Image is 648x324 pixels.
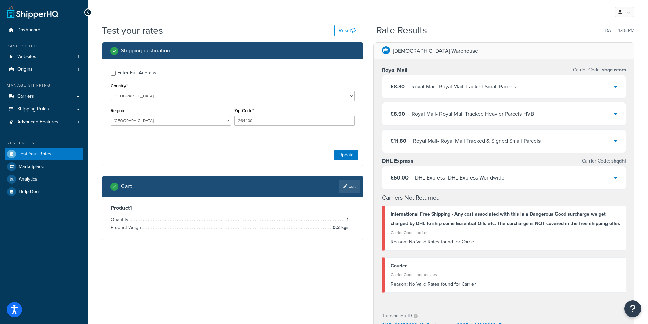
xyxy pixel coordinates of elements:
[111,205,355,211] h3: Product 1
[19,176,37,182] span: Analytics
[5,51,83,63] a: Websites1
[376,25,427,36] h2: Rate Results
[391,209,621,228] div: International Free Shipping - Any cost associated with this is a Dangerous Good surcharge we get ...
[17,67,33,72] span: Origins
[345,216,349,224] span: 1
[573,65,626,75] p: Carrier Code:
[391,110,405,118] span: £8.90
[391,237,621,247] div: No Valid Rates found for Carrier
[391,83,405,90] span: £8.30
[331,224,349,232] span: 0.3 kgs
[17,119,59,125] span: Advanced Features
[78,54,79,60] span: 1
[382,193,626,202] h4: Carriers Not Returned
[610,157,626,165] span: shqdhl
[382,311,412,321] p: Transaction ID
[78,67,79,72] span: 1
[391,137,406,145] span: £11.80
[391,238,408,245] span: Reason:
[111,71,116,76] input: Enter Full Address
[5,83,83,88] div: Manage Shipping
[17,106,49,112] span: Shipping Rules
[624,300,641,317] button: Open Resource Center
[111,224,145,231] span: Product Weight:
[391,261,621,271] div: Courier
[339,180,360,193] a: Edit
[391,228,621,237] div: Carrier Code: shqfree
[111,108,124,113] label: Region
[78,119,79,125] span: 1
[5,140,83,146] div: Resources
[234,108,254,113] label: Zip Code*
[601,66,626,73] span: shqcustom
[102,24,163,37] h1: Test your rates
[393,46,478,56] p: [DEMOGRAPHIC_DATA] Warehouse
[5,173,83,185] a: Analytics
[19,151,51,157] span: Test Your Rates
[5,63,83,76] a: Origins1
[391,270,621,279] div: Carrier Code: shqmenzies
[121,183,132,189] h2: Cart :
[582,156,626,166] p: Carrier Code:
[604,26,634,35] p: [DATE] 1:45 PM
[5,116,83,129] a: Advanced Features1
[117,68,156,78] div: Enter Full Address
[411,82,516,91] div: Royal Mail - Royal Mail Tracked Small Parcels
[5,186,83,198] a: Help Docs
[382,158,413,165] h3: DHL Express
[5,63,83,76] li: Origins
[5,103,83,116] a: Shipping Rules
[391,174,409,182] span: £50.00
[334,150,358,160] button: Update
[415,173,504,183] div: DHL Express - DHL Express Worldwide
[5,148,83,160] a: Test Your Rates
[121,48,171,54] h2: Shipping destination :
[5,160,83,173] a: Marketplace
[5,24,83,36] a: Dashboard
[412,109,534,119] div: Royal Mail - Royal Mail Tracked Heavier Parcels HVB
[382,67,408,73] h3: Royal Mail
[5,43,83,49] div: Basic Setup
[19,164,44,170] span: Marketplace
[111,216,131,223] span: Quantity:
[5,51,83,63] li: Websites
[413,136,541,146] div: Royal Mail - Royal Mail Tracked & Signed Small Parcels
[391,280,408,288] span: Reason:
[111,83,128,88] label: Country*
[5,90,83,103] a: Carriers
[17,27,40,33] span: Dashboard
[391,279,621,289] div: No Valid Rates found for Carrier
[19,189,41,195] span: Help Docs
[17,93,34,99] span: Carriers
[17,54,36,60] span: Websites
[334,25,360,36] button: Reset
[5,116,83,129] li: Advanced Features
